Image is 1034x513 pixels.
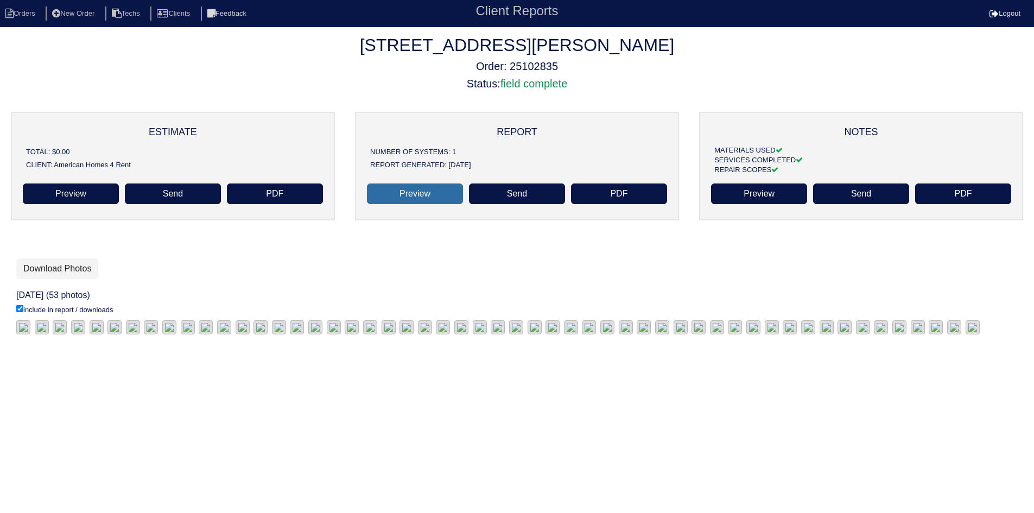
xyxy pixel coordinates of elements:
img: kewjir2i3og4lzp6cs0yros61y3r [290,320,304,334]
img: an4mp81lclrv2bbh99763fncljcu [126,320,140,334]
div: REPAIR SCOPES [714,165,1008,175]
a: Logout [989,9,1020,17]
img: truimufl8wxdlaqhp3kx4906aezd [801,320,815,334]
span: field complete [500,78,567,90]
a: New Order [46,9,103,17]
img: v9dgq8td972p289nj2bwck7259rl [144,320,158,334]
img: e4wwly0cnyd11bpycnhc1ke2xzyu [327,320,341,334]
a: Send [813,183,909,204]
img: j4ii8p02f6it2zhrxjx9cvvd8eeu [181,320,195,334]
label: include in report / downloads [16,305,113,315]
img: mfa0q3x2s1yyzhovdcdah2pu40fm [345,320,359,334]
img: 1zeeey9mz7xkj5m3b72nnnbl1fym [454,320,468,334]
div: NOTES [714,127,1008,137]
img: vi1fjio88v8dvdq1mnz36f2y57yh [564,320,578,334]
img: al7zrc130ded3p07yfr4uel4ssk7 [929,320,943,334]
div: NUMBER OF SYSTEMS: 1 [370,145,664,159]
li: New Order [46,7,103,21]
img: d1p9jdxab8g4yen9odoe2mb8rau5 [253,320,268,334]
img: 5vcgso373h3lflc04fxah1ismexx [90,320,104,334]
img: lp40flssmr5m9yeuw450iu1wboyf [473,320,487,334]
li: Feedback [201,7,255,21]
div: TOTAL: $0.00 [26,145,320,159]
img: 8v5k8ada4aqglw6dd49de1lkgdg8 [199,320,213,334]
div: SERVICES COMPLETED [714,155,1008,165]
a: Techs [105,9,149,17]
img: 6j0f46eaujxxch88tqf5qli7t7jv [363,320,377,334]
img: 79jixzv1nxukxqggaam3b03i3y2b [856,320,870,334]
a: Preview [367,183,463,204]
img: kqnotgbjq97w2z4xvjfkxmwobrde [874,320,888,334]
div: ESTIMATE [26,127,320,137]
img: zwuvoctd2wnwtrsfqxtjhangmcs4 [399,320,414,334]
img: qgcyuzs48ryue8jvxdjzl1383mqh [308,320,322,334]
img: 9zmmcl9xkqzip7yv30q53zflh5ee [272,320,286,334]
img: x0be2il8sl7exdzmql4zfj66s3ta [418,320,432,334]
img: hwzjza9yy8jh3l5b0l3o8qmvuiii [509,320,523,334]
a: PDF [227,183,323,204]
img: 8kz3apmnmtgjj7mxzgw5y7d82hje [820,320,834,334]
li: Techs [105,7,149,21]
img: 9avwgnsb106hi0qdc38ndym57bf5 [545,320,560,334]
img: d4lfsro52cc9im4yice48rlsl76p [382,320,396,334]
img: kluhcsg4rsawbb95q2uq4kso4e4r [947,320,961,334]
a: Preview [711,183,807,204]
img: 0x1xpjkj65dbuuv8186ztakflxbc [728,320,742,334]
img: dnr6ifz3nl79exe09jfrrc42u2ko [236,320,250,334]
a: Send [125,183,221,204]
img: 98fhoo6upn2wljcj0afl073xw5n3 [710,320,724,334]
img: oqg20yuybhjwrgv8hg1g5223wh5l [35,320,49,334]
img: 51bl4q69d6sbnuk4624rmfzamsul [162,320,176,334]
img: 4wq2upq1chna4805z795nphohaof [892,320,906,334]
img: kmerpwo0i5liqe8lq39b5wofk90f [436,320,450,334]
img: fonm2yow00kmmj5o498erpdjbm8g [655,320,669,334]
img: ro447deylklewyeok7v4a2c803hp [107,320,122,334]
img: jc1g9ahzj47sdqh8kataqvqzngmj [600,320,614,334]
input: include in report / downloads [16,305,23,312]
div: MATERIALS USED [714,145,1008,155]
img: ej2wadp1kfoh2dxkblty1w2ujc3l [16,320,30,334]
img: amxn2w5kx0kcr5vix9s7bk2qxhe9 [637,320,651,334]
a: PDF [915,183,1011,204]
h6: [DATE] (53 photos) [16,290,1018,300]
img: ry74y5q2cchyg3vawkh1gxkt4t4u [71,320,85,334]
img: o574p3jmp4jgx724ggcafu9irckq [53,320,67,334]
img: ctyh1odm1mylj0c15ykq4j19nvk0 [692,320,706,334]
div: CLIENT: American Homes 4 Rent [26,159,320,172]
img: az5nki887b6ogpqpnrpeku8vyalx [966,320,980,334]
a: Download Photos [16,258,98,279]
a: Preview [23,183,119,204]
img: jow5fcpbdn3yy7ezdhdlyih35nfp [746,320,760,334]
img: c9oe3qi2fuyrhb6lqe3qwdphjj63 [491,320,505,334]
a: PDF [571,183,667,204]
img: lue7m66ct8hrxx98ds25fkbi2b7y [838,320,852,334]
img: thugcxx840u3m7fu6zqegh64n3dk [582,320,596,334]
img: vckwhjex04w4kfpqfcccwi53bwhk [674,320,688,334]
li: Clients [150,7,199,21]
img: 7jcoh20xesy7tjk0bxd36jgsstlj [911,320,925,334]
img: cf3nca9dkl9bzh9p4eohipns6lsh [528,320,542,334]
img: pjhpqtkiu795g3cnhpvozkeevi8t [619,320,633,334]
a: Clients [150,9,199,17]
div: REPORT GENERATED: [DATE] [370,159,664,172]
img: nuehlbyoh8lbkcn1x1zaew4z41e4 [217,320,231,334]
img: 1qob2ercqqih4j9vr4n0wit3fgg0 [783,320,797,334]
div: REPORT [370,127,664,137]
img: c66ud210t3h286brcnrjuoqaxha3 [765,320,779,334]
a: Send [469,183,565,204]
